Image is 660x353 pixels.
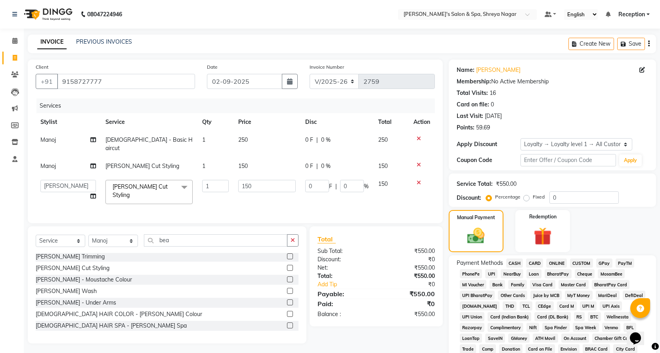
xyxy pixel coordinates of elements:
div: ₹0 [387,280,441,289]
span: Spa Finder [542,323,570,332]
span: 1 [202,136,205,143]
b: 08047224946 [87,3,122,25]
div: Name: [457,66,474,74]
div: Net: [312,264,376,272]
span: [PERSON_NAME] Cut Styling [105,162,179,170]
div: [PERSON_NAME] Wash [36,287,97,295]
span: THD [503,301,517,311]
label: Redemption [529,213,557,220]
span: Spa Week [573,323,599,332]
th: Service [101,113,197,131]
div: Sub Total: [312,247,376,255]
div: ₹0 [376,299,441,309]
span: [DEMOGRAPHIC_DATA] - Basic Haircut [105,136,193,152]
a: Add Tip [312,280,387,289]
span: 250 [238,136,248,143]
div: Services [36,98,441,113]
span: NearBuy [501,269,523,278]
input: Search by Name/Mobile/Email/Code [57,74,195,89]
label: Invoice Number [310,64,344,71]
div: Total: [312,272,376,280]
span: % [364,182,369,191]
button: Save [617,38,645,50]
span: 150 [378,162,388,170]
div: ₹550.00 [376,264,441,272]
a: PREVIOUS INVOICES [76,38,132,45]
span: GPay [596,258,612,268]
img: _gift.svg [528,225,557,247]
span: PhonePe [460,269,482,278]
div: Payable: [312,289,376,299]
span: Card (Indian Bank) [488,312,531,321]
div: Last Visit: [457,112,483,120]
span: GMoney [508,334,530,343]
div: No Active Membership [457,77,648,86]
div: [PERSON_NAME] - Under Arms [36,299,116,307]
span: RS [574,312,585,321]
span: 150 [378,180,388,187]
div: ₹0 [376,255,441,264]
span: Card M [557,301,577,311]
a: [PERSON_NAME] [476,66,520,74]
div: ₹550.00 [376,289,441,299]
span: 0 % [321,162,331,170]
div: Apply Discount [457,140,520,149]
label: Client [36,64,48,71]
img: _cash.svg [462,226,490,246]
span: 150 [238,162,248,170]
div: Total Visits: [457,89,488,97]
span: Manoj [40,136,56,143]
span: DefiDeal [623,291,646,300]
div: Paid: [312,299,376,309]
th: Action [409,113,435,131]
span: Chamber Gift Card [592,334,635,343]
button: +91 [36,74,58,89]
span: | [335,182,337,191]
span: Razorpay [460,323,485,332]
input: Enter Offer / Coupon Code [520,154,616,166]
span: ATH Movil [533,334,558,343]
div: Coupon Code [457,156,520,164]
label: Fixed [533,193,545,201]
div: [DEMOGRAPHIC_DATA] HAIR COLOR - [PERSON_NAME] Colour [36,310,202,318]
span: Manoj [40,162,56,170]
span: [DOMAIN_NAME] [460,301,500,311]
span: CUSTOM [570,258,593,268]
span: TCL [520,301,532,311]
span: Reception [618,10,645,19]
th: Stylist [36,113,101,131]
th: Price [233,113,300,131]
span: CASH [506,258,523,268]
div: [PERSON_NAME] Cut Styling [36,264,109,272]
div: Card on file: [457,100,489,109]
span: MariDeal [596,291,620,300]
div: Balance : [312,310,376,318]
span: SaveIN [485,334,505,343]
span: UPI Axis [600,301,622,311]
div: ₹550.00 [376,310,441,318]
span: Total [318,235,336,243]
span: 1 [202,162,205,170]
div: ₹550.00 [376,272,441,280]
span: 0 F [305,136,313,144]
div: [PERSON_NAME] - Moustache Colour [36,276,132,284]
span: MosamBee [598,269,625,278]
th: Total [373,113,409,131]
span: F [329,182,332,191]
span: Juice by MCB [530,291,562,300]
div: ₹550.00 [496,180,517,188]
span: Family [508,280,527,289]
span: Payment Methods [457,259,503,267]
div: 16 [490,89,496,97]
div: Service Total: [457,180,493,188]
span: 250 [378,136,388,143]
div: ₹550.00 [376,247,441,255]
span: Venmo [602,323,621,332]
span: UPI M [580,301,597,311]
div: [DEMOGRAPHIC_DATA] HAIR SPA - [PERSON_NAME] Spa [36,322,187,330]
span: | [316,162,318,170]
span: Complimentary [488,323,523,332]
th: Disc [300,113,373,131]
label: Percentage [495,193,520,201]
span: On Account [561,334,589,343]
